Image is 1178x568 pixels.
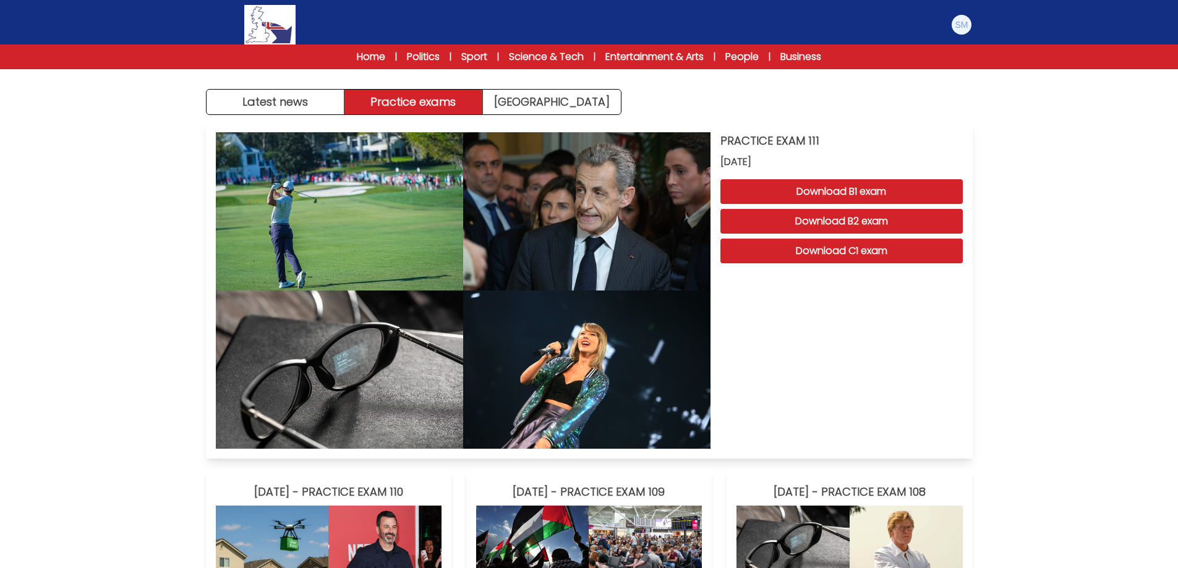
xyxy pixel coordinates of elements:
a: Entertainment & Arts [605,49,704,64]
span: | [450,51,451,63]
span: | [769,51,770,63]
button: Download C1 exam [720,239,963,263]
h3: [DATE] - PRACTICE EXAM 110 [216,483,442,501]
a: Science & Tech [509,49,584,64]
span: | [594,51,595,63]
span: | [497,51,499,63]
a: Business [780,49,821,64]
img: PRACTICE EXAM 111 [216,290,463,449]
img: PRACTICE EXAM 111 [463,290,711,449]
a: Sport [461,49,487,64]
span: | [714,51,715,63]
h3: [DATE] - PRACTICE EXAM 108 [736,483,962,501]
button: Practice exams [344,90,483,114]
a: Logo [206,5,335,45]
button: Latest news [207,90,345,114]
a: [GEOGRAPHIC_DATA] [483,90,621,114]
span: | [395,51,397,63]
a: People [725,49,759,64]
a: Politics [407,49,440,64]
span: [DATE] [720,155,963,169]
img: Logo [244,5,295,45]
img: PRACTICE EXAM 111 [216,132,463,290]
h3: PRACTICE EXAM 111 [720,132,963,150]
h3: [DATE] - PRACTICE EXAM 109 [476,483,702,501]
a: Home [357,49,385,64]
img: Stefania Modica [952,15,971,35]
img: PRACTICE EXAM 111 [463,132,711,290]
button: Download B2 exam [720,209,963,234]
button: Download B1 exam [720,179,963,204]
